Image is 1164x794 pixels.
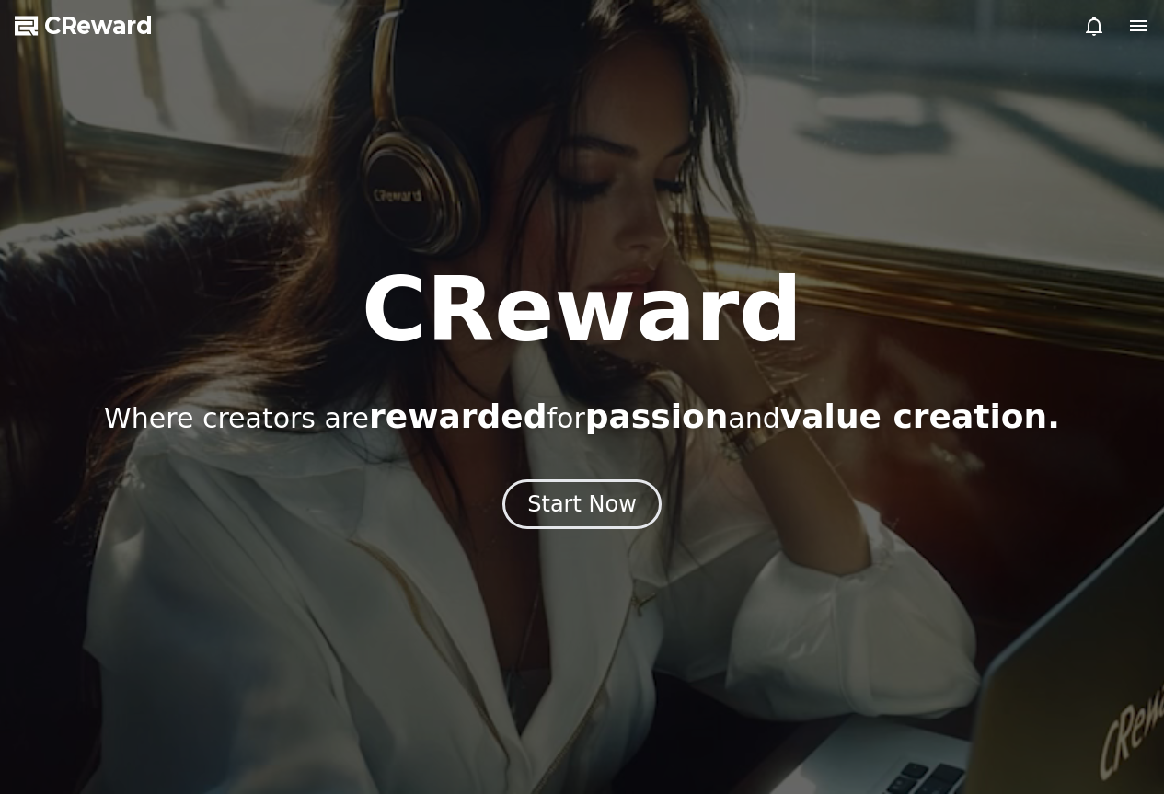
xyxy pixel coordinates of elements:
[527,489,637,519] div: Start Now
[502,479,662,529] button: Start Now
[15,11,153,40] a: CReward
[369,397,547,435] span: rewarded
[362,266,802,354] h1: CReward
[44,11,153,40] span: CReward
[104,398,1060,435] p: Where creators are for and
[780,397,1060,435] span: value creation.
[502,498,662,515] a: Start Now
[585,397,729,435] span: passion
